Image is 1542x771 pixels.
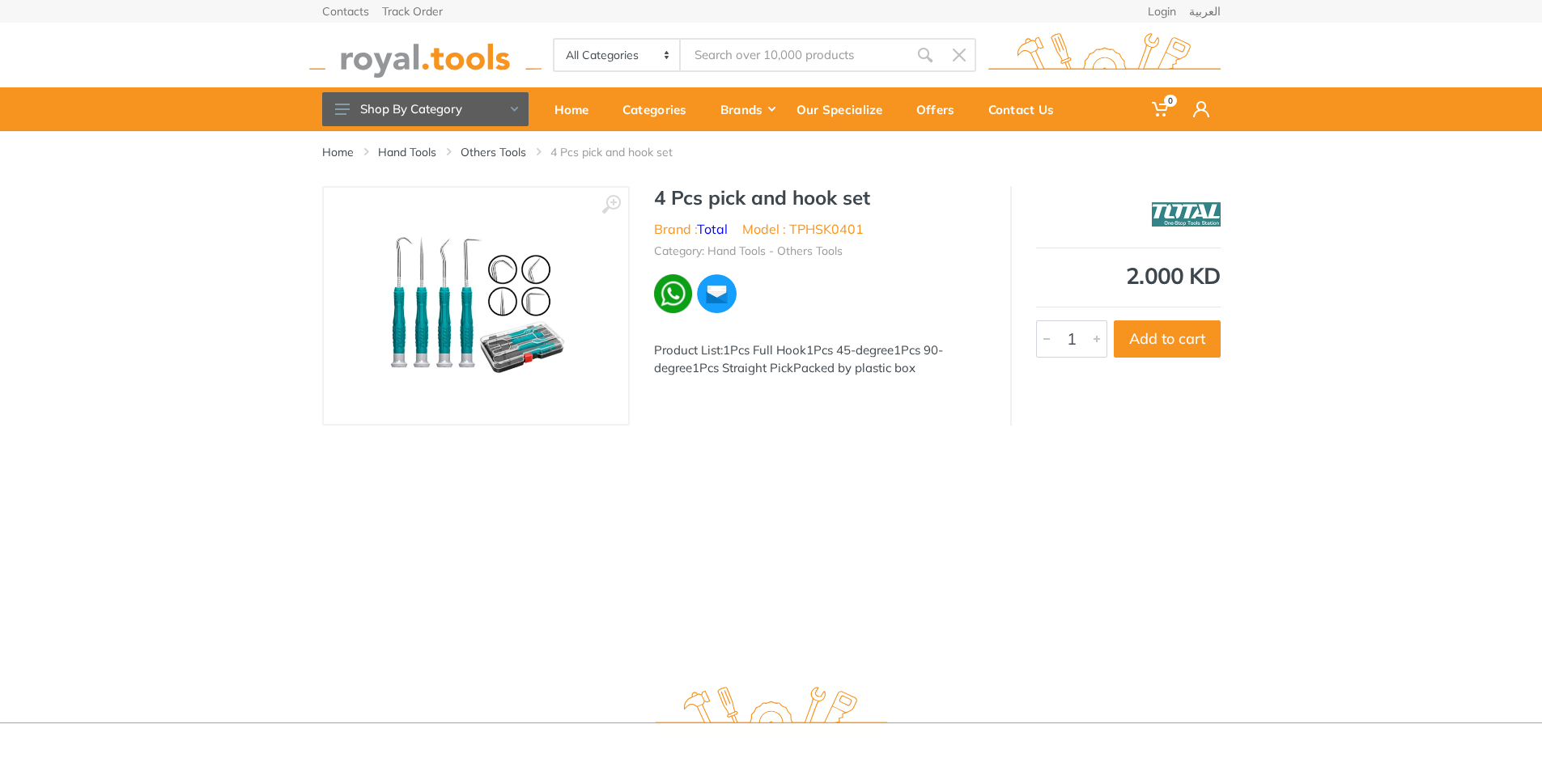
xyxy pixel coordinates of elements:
div: Product List:1Pcs Full Hook1Pcs 45-degree1Pcs 90-degree1Pcs Straight PickPacked by plastic box [654,341,986,378]
h1: 4 Pcs pick and hook set [654,186,986,210]
a: Login [1148,6,1176,17]
span: 0 [1164,95,1177,107]
a: 0 [1141,87,1182,131]
button: Shop By Category [322,92,529,126]
div: Home [543,92,611,126]
select: Category [554,40,682,70]
a: Categories [611,87,709,131]
a: Home [543,87,611,131]
div: Offers [905,92,977,126]
img: royal.tools Logo [309,33,542,78]
button: Add to cart [1114,320,1221,358]
li: Category: Hand Tools - Others Tools [654,243,843,260]
img: wa.webp [654,274,693,313]
img: royal.tools Logo [988,33,1221,78]
div: Contact Us [977,92,1077,126]
a: Track Order [382,6,443,17]
img: ma.webp [695,273,737,315]
a: Our Specialize [785,87,905,131]
a: العربية [1189,6,1221,17]
a: Contact Us [977,87,1077,131]
img: Total [1152,194,1221,235]
a: Home [322,144,354,160]
a: Offers [905,87,977,131]
a: Others Tools [461,144,526,160]
img: royal.tools Logo [655,687,887,731]
div: 2.000 KD [1036,265,1221,287]
li: Brand : [654,219,728,239]
img: Royal Tools - 4 Pcs pick and hook set [374,204,578,408]
a: Total [697,221,728,237]
a: Hand Tools [378,144,436,160]
nav: breadcrumb [322,144,1221,160]
li: 4 Pcs pick and hook set [550,144,697,160]
div: Categories [611,92,709,126]
div: Brands [709,92,785,126]
div: Our Specialize [785,92,905,126]
input: Site search [681,38,907,72]
a: Contacts [322,6,369,17]
li: Model : TPHSK0401 [742,219,864,239]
